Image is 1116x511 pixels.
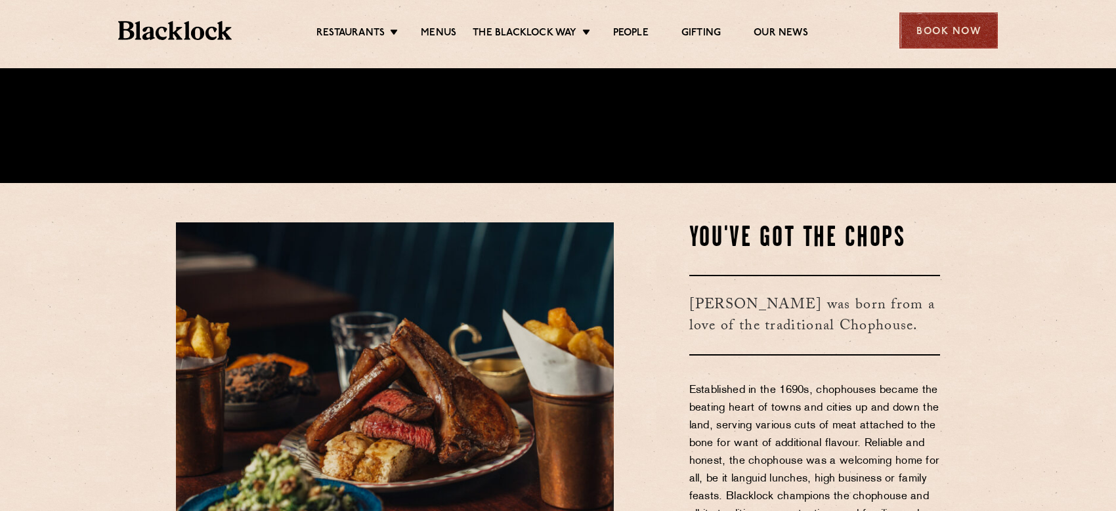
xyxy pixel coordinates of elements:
[689,222,941,255] h2: You've Got The Chops
[754,27,808,41] a: Our News
[613,27,649,41] a: People
[316,27,385,41] a: Restaurants
[118,21,232,40] img: BL_Textured_Logo-footer-cropped.svg
[681,27,721,41] a: Gifting
[473,27,576,41] a: The Blacklock Way
[421,27,456,41] a: Menus
[899,12,998,49] div: Book Now
[689,275,941,356] h3: [PERSON_NAME] was born from a love of the traditional Chophouse.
